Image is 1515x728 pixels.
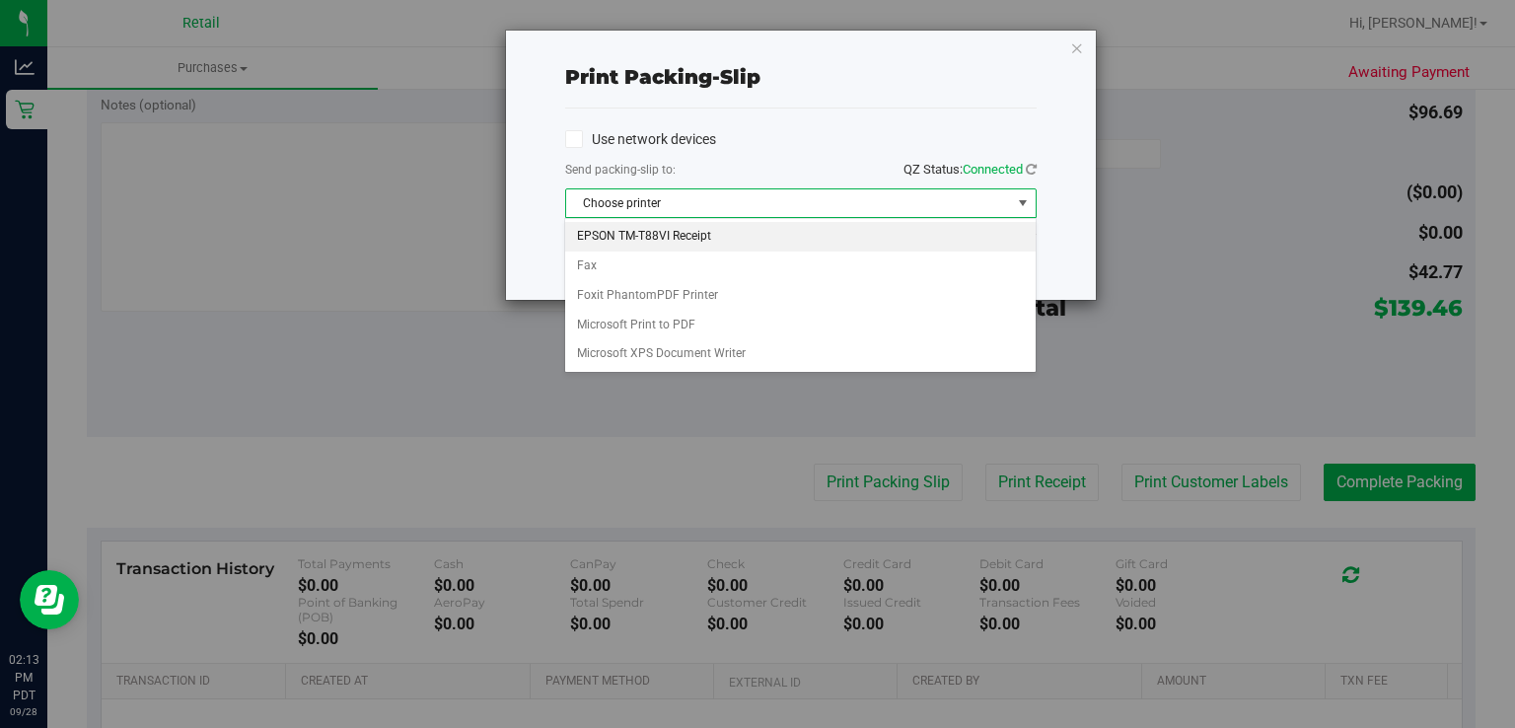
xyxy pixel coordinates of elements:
li: Foxit PhantomPDF Printer [565,281,1035,311]
iframe: Resource center [20,570,79,629]
label: Use network devices [565,129,716,150]
span: select [1010,189,1035,217]
label: Send packing-slip to: [565,161,676,179]
li: Microsoft XPS Document Writer [565,339,1035,369]
li: Microsoft Print to PDF [565,311,1035,340]
span: Print packing-slip [565,65,760,89]
span: QZ Status: [903,162,1037,177]
li: Fax [565,252,1035,281]
li: EPSON TM-T88VI Receipt [565,222,1035,252]
span: Choose printer [566,189,1011,217]
span: Connected [963,162,1023,177]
